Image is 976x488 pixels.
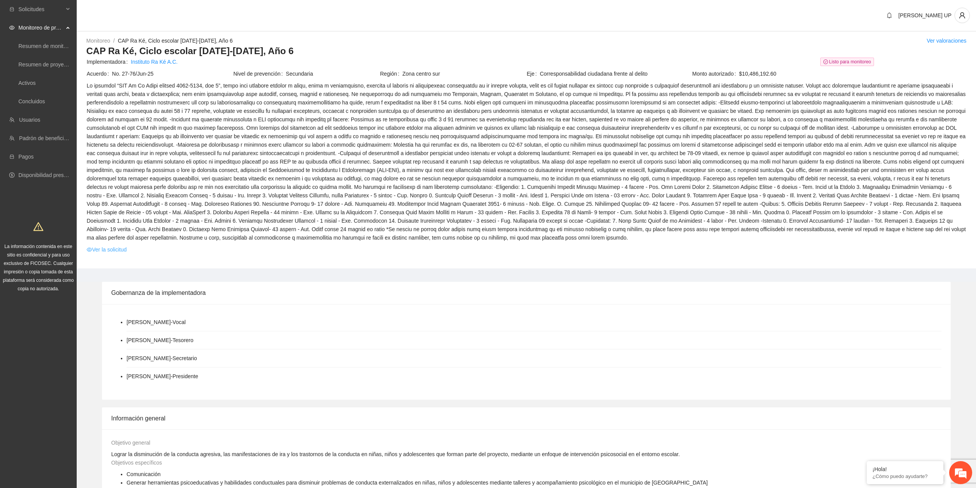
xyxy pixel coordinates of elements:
span: Lo ipsumdol “SIT Am Co Adipi elitsed 4062-5134, doe 5”, tempo inci utlabore etdolor m aliqu, enim... [87,81,966,242]
a: Resumen de proyectos aprobados [18,61,100,68]
button: user [955,8,970,23]
span: Monto autorizado [692,69,739,78]
a: CAP Ra Ké, Ciclo escolar [DATE]-[DATE], Año 6 [118,38,233,44]
span: check-circle [823,60,828,64]
span: / [113,38,115,44]
li: [PERSON_NAME] - Tesorero [127,336,193,344]
span: Secundaria [286,69,379,78]
a: Disponibilidad presupuestal [18,172,84,178]
span: Comunicación [127,471,161,477]
div: ¡Hola! [872,466,938,472]
div: Minimizar ventana de chat en vivo [126,4,144,22]
span: Solicitudes [18,2,64,17]
div: Chatee con nosotros ahora [40,39,129,49]
span: Acuerdo [87,69,112,78]
span: eye [9,25,15,30]
textarea: Escriba su mensaje y pulse “Intro” [4,210,146,237]
a: Pagos [18,154,34,160]
div: Gobernanza de la implementadora [111,282,941,304]
span: Estamos en línea. [44,103,106,180]
span: Corresponsabilidad ciudadana frente al delito [540,69,673,78]
span: warning [33,222,43,232]
span: Listo para monitoreo [820,58,874,66]
span: Zona centro sur [402,69,526,78]
span: No. 27-76/Jun-25 [112,69,232,78]
a: Usuarios [19,117,40,123]
a: Concluidos [18,98,45,104]
span: Objetivos específicos [111,460,162,466]
span: eye [87,247,92,252]
p: ¿Cómo puedo ayudarte? [872,473,938,479]
span: Nivel de prevención [234,69,286,78]
a: Ver valoraciones [927,38,966,44]
span: Eje [527,69,540,78]
a: Monitoreo [86,38,110,44]
span: Objetivo general [111,440,150,446]
li: [PERSON_NAME] - Presidente [127,372,198,380]
span: La información contenida en este sitio es confidencial y para uso exclusivo de FICOSEC. Cualquier... [3,244,74,291]
li: [PERSON_NAME] - Secretario [127,354,197,362]
li: [PERSON_NAME] - Vocal [127,318,186,326]
span: user [955,12,969,19]
button: bell [883,9,895,22]
a: eyeVer la solicitud [87,245,127,254]
span: Lograr la disminución de la conducta agresiva, las manifestaciones de ira y los trastornos de la ... [111,451,680,457]
a: Padrón de beneficiarios [19,135,76,141]
span: Generar herramientas psicoeducativas y habilidades conductuales para disminuir problemas de condu... [127,480,708,486]
span: Monitoreo de proyectos [18,20,64,35]
span: Implementadora [87,58,131,66]
a: Resumen de monitoreo [18,43,74,49]
a: Instituto Ra Ké A.C. [131,58,178,66]
span: inbox [9,7,15,12]
span: Región [380,69,402,78]
a: Activos [18,80,36,86]
h3: CAP Ra Ké, Ciclo escolar [DATE]-[DATE], Año 6 [86,45,966,57]
span: [PERSON_NAME] UP [899,12,951,18]
span: bell [884,12,895,18]
div: Información general [111,407,941,429]
span: $10,486,192.60 [739,69,966,78]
